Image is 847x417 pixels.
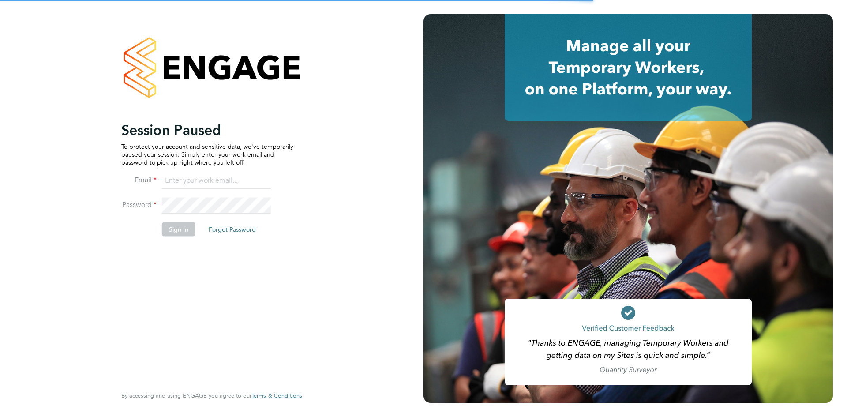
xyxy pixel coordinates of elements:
p: To protect your account and sensitive data, we've temporarily paused your session. Simply enter y... [121,142,293,166]
button: Sign In [162,222,195,236]
label: Email [121,175,157,184]
button: Forgot Password [202,222,263,236]
span: By accessing and using ENGAGE you agree to our [121,392,302,399]
a: Terms & Conditions [251,392,302,399]
input: Enter your work email... [162,173,271,189]
label: Password [121,200,157,209]
h2: Session Paused [121,121,293,139]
